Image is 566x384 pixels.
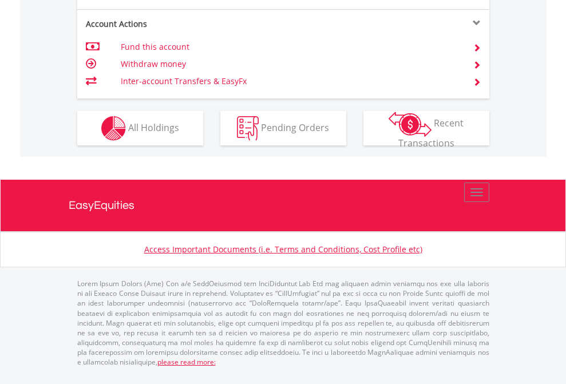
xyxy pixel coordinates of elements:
[121,56,459,73] td: Withdraw money
[157,357,216,367] a: please read more:
[128,121,179,133] span: All Holdings
[121,73,459,90] td: Inter-account Transfers & EasyFx
[77,111,203,145] button: All Holdings
[77,279,489,367] p: Lorem Ipsum Dolors (Ame) Con a/e SeddOeiusmod tem InciDiduntut Lab Etd mag aliquaen admin veniamq...
[389,112,432,137] img: transactions-zar-wht.png
[261,121,329,133] span: Pending Orders
[363,111,489,145] button: Recent Transactions
[69,180,498,231] a: EasyEquities
[144,244,422,255] a: Access Important Documents (i.e. Terms and Conditions, Cost Profile etc)
[121,38,459,56] td: Fund this account
[77,18,283,30] div: Account Actions
[101,116,126,141] img: holdings-wht.png
[220,111,346,145] button: Pending Orders
[237,116,259,141] img: pending_instructions-wht.png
